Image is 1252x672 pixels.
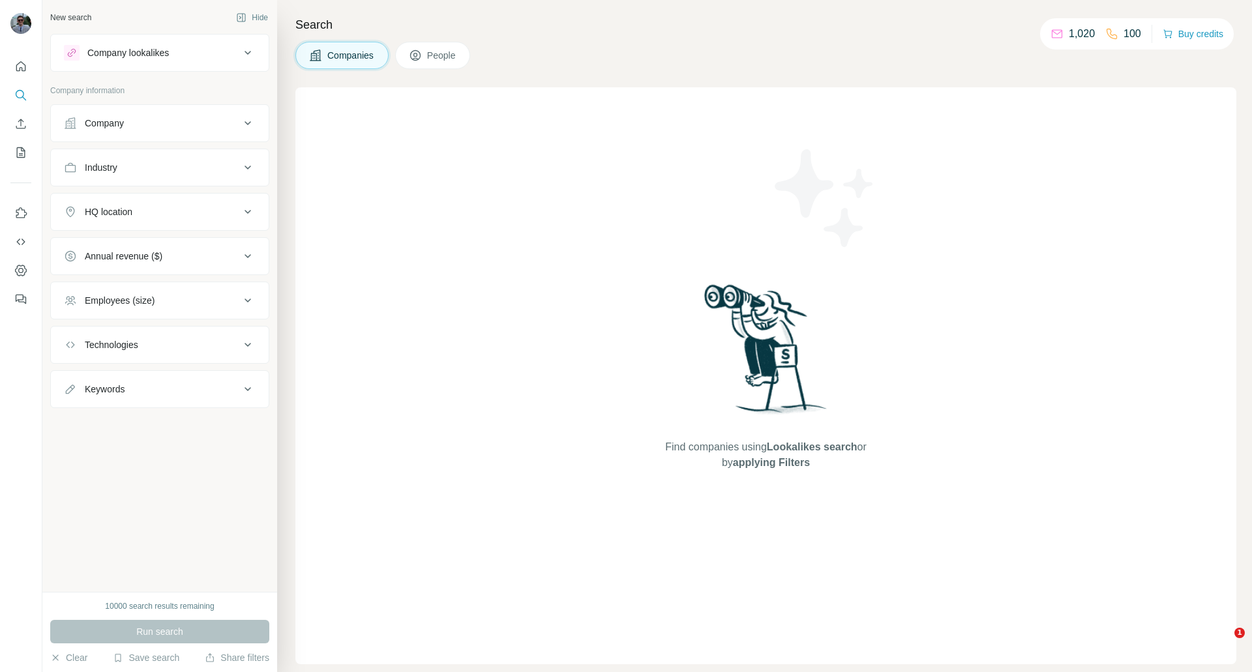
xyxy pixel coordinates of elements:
button: Company lookalikes [51,37,269,68]
button: Share filters [205,651,269,664]
button: Buy credits [1163,25,1223,43]
button: Dashboard [10,259,31,282]
div: HQ location [85,205,132,218]
p: 100 [1124,26,1141,42]
button: Employees (size) [51,285,269,316]
button: My lists [10,141,31,164]
div: Keywords [85,383,125,396]
div: 10000 search results remaining [105,600,214,612]
div: Company lookalikes [87,46,169,59]
button: Use Surfe on LinkedIn [10,201,31,225]
img: Surfe Illustration - Stars [766,139,884,257]
div: Technologies [85,338,138,351]
span: applying Filters [733,457,810,468]
button: Save search [113,651,179,664]
button: Annual revenue ($) [51,241,269,272]
img: Avatar [10,13,31,34]
button: HQ location [51,196,269,227]
span: 1 [1234,628,1245,638]
p: 1,020 [1069,26,1095,42]
button: Use Surfe API [10,230,31,254]
button: Hide [227,8,277,27]
h4: Search [295,16,1236,34]
span: Find companies using or by [661,439,870,471]
div: Employees (size) [85,294,155,307]
iframe: Intercom live chat [1208,628,1239,659]
button: Search [10,83,31,107]
div: Annual revenue ($) [85,250,162,263]
button: Clear [50,651,87,664]
div: New search [50,12,91,23]
button: Company [51,108,269,139]
span: Companies [327,49,375,62]
button: Technologies [51,329,269,360]
button: Enrich CSV [10,112,31,136]
div: Industry [85,161,117,174]
button: Keywords [51,373,269,405]
span: Lookalikes search [767,441,857,452]
button: Feedback [10,287,31,311]
button: Industry [51,152,269,183]
img: Surfe Illustration - Woman searching with binoculars [698,281,834,426]
p: Company information [50,85,269,96]
div: Company [85,117,124,130]
span: People [427,49,457,62]
button: Quick start [10,55,31,78]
